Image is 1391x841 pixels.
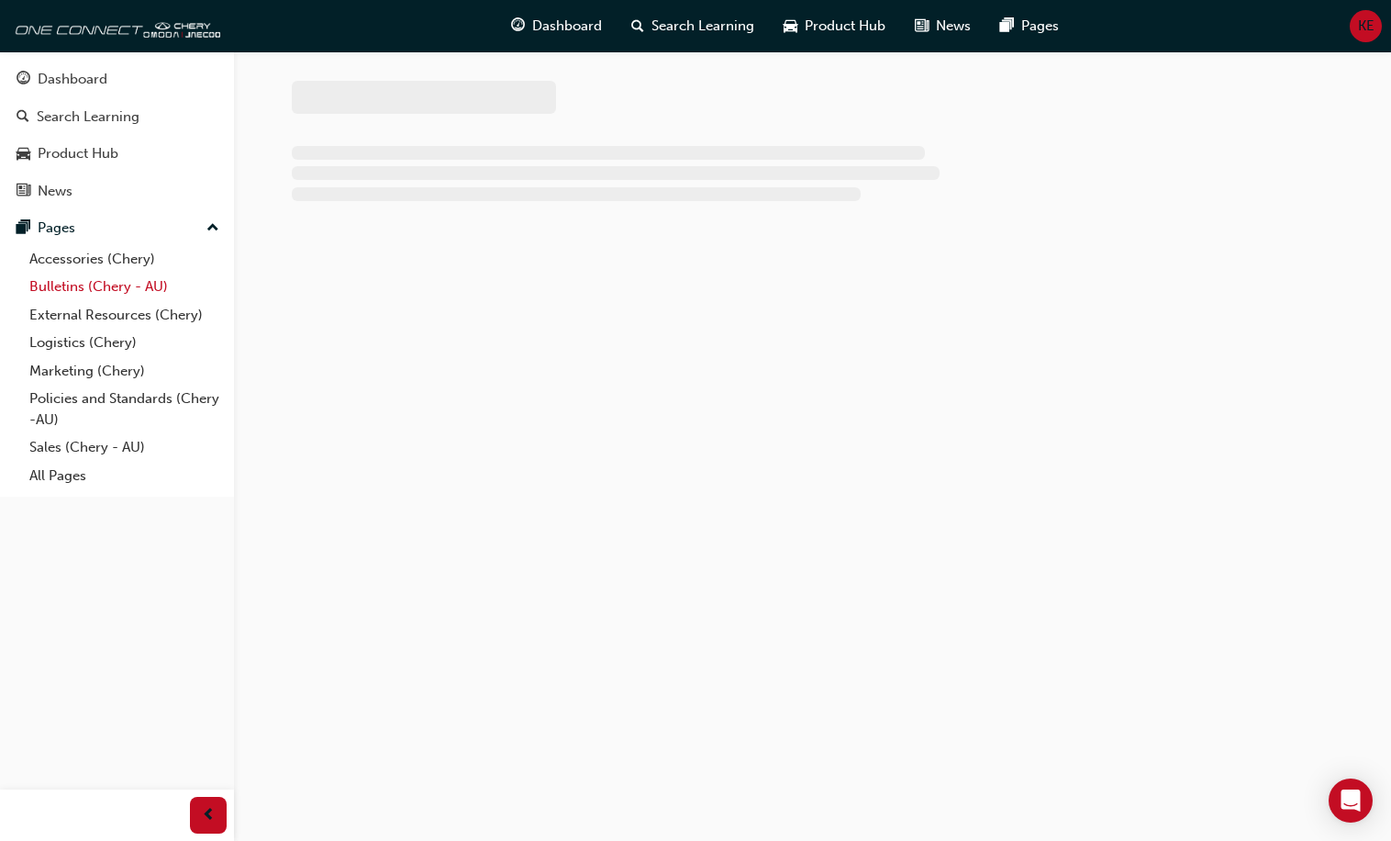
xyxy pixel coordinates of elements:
div: Open Intercom Messenger [1329,779,1373,823]
a: Search Learning [7,100,227,134]
span: prev-icon [202,804,216,827]
div: Dashboard [38,69,107,90]
span: news-icon [915,15,929,38]
button: KE [1350,10,1382,42]
span: car-icon [784,15,797,38]
a: Accessories (Chery) [22,245,227,274]
span: Product Hub [805,16,885,37]
span: guage-icon [17,72,30,88]
a: Bulletins (Chery - AU) [22,273,227,301]
span: car-icon [17,146,30,163]
button: Pages [7,211,227,245]
div: Pages [38,218,75,239]
a: search-iconSearch Learning [617,7,769,45]
a: Dashboard [7,62,227,96]
button: DashboardSearch LearningProduct HubNews [7,59,227,211]
span: up-icon [206,217,219,241]
a: News [7,174,227,208]
span: news-icon [17,184,30,200]
span: Pages [1021,16,1059,37]
a: Logistics (Chery) [22,329,227,357]
a: Product Hub [7,137,227,171]
span: KE [1358,16,1374,37]
a: Policies and Standards (Chery -AU) [22,385,227,433]
div: News [38,181,72,202]
a: pages-iconPages [985,7,1074,45]
span: News [936,16,971,37]
span: search-icon [631,15,644,38]
span: search-icon [17,109,29,126]
span: pages-icon [17,220,30,237]
span: Dashboard [532,16,602,37]
a: news-iconNews [900,7,985,45]
a: External Resources (Chery) [22,301,227,330]
div: Product Hub [38,143,118,164]
a: car-iconProduct Hub [769,7,900,45]
a: All Pages [22,462,227,490]
div: Search Learning [37,107,139,128]
span: Search Learning [651,16,754,37]
a: Marketing (Chery) [22,357,227,386]
span: guage-icon [511,15,525,38]
a: Sales (Chery - AU) [22,433,227,462]
img: oneconnect [9,7,220,44]
span: pages-icon [1000,15,1014,38]
a: guage-iconDashboard [496,7,617,45]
